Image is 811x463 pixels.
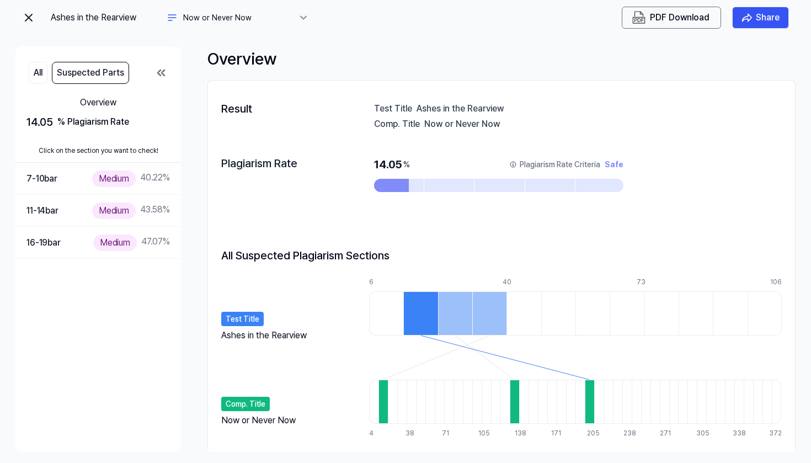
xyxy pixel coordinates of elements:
[369,428,378,438] div: 4
[15,88,181,139] button: Overview14.05 % Plagiarism Rate
[93,235,137,251] div: Medium
[26,114,170,130] div: 14.05
[93,235,170,251] div: 47.07 %
[51,11,161,24] div: Ashes in the Rearview
[741,12,753,23] img: share
[630,11,712,24] button: PDF Download
[92,203,170,219] div: 43.58 %
[509,160,517,169] img: information
[29,62,47,84] button: All
[623,428,633,438] div: 238
[509,157,623,172] button: Plagiarism Rate CriteriaSafe
[92,171,170,187] div: 40.22 %
[374,157,623,172] div: 14.05
[183,12,294,24] div: Now or Never Now
[650,10,709,25] div: PDF Download
[424,118,782,129] div: Now or Never Now
[478,428,488,438] div: 105
[520,157,600,172] div: Plagiarism Rate Criteria
[660,428,669,438] div: 271
[15,139,181,163] div: Click on the section you want to check!
[221,312,264,326] div: Test Title
[26,204,58,218] div: 11-14 bar
[221,247,390,264] h2: All Suspected Plagiarism Sections
[442,428,451,438] div: 71
[22,11,35,24] img: exit
[551,428,561,438] div: 171
[26,96,170,109] div: Overview
[515,428,524,438] div: 138
[605,157,623,172] div: Safe
[52,62,129,84] button: Suspected Parts
[26,172,57,186] div: 7-10 bar
[221,397,270,411] div: Comp. Title
[770,277,782,287] div: 106
[769,428,782,438] div: 372
[756,10,780,25] div: Share
[417,103,782,114] div: Ashes in the Rearview
[637,277,671,287] div: 73
[733,428,742,438] div: 338
[696,428,706,438] div: 305
[587,428,596,438] div: 205
[374,118,420,129] div: Comp. Title
[207,46,796,71] div: Overview
[503,277,537,287] div: 40
[221,157,321,171] div: Plagiarism Rate
[92,203,136,219] div: Medium
[166,11,179,24] img: another title
[221,414,296,427] div: Now or Never Now
[632,11,645,24] img: PDF Download
[26,236,61,250] div: 16-19 bar
[374,103,412,114] div: Test Title
[732,7,789,29] button: Share
[403,157,410,172] div: %
[92,171,136,187] div: Medium
[369,277,403,287] div: 6
[405,428,415,438] div: 38
[57,115,129,129] div: % Plagiarism Rate
[221,329,307,339] div: Ashes in the Rearview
